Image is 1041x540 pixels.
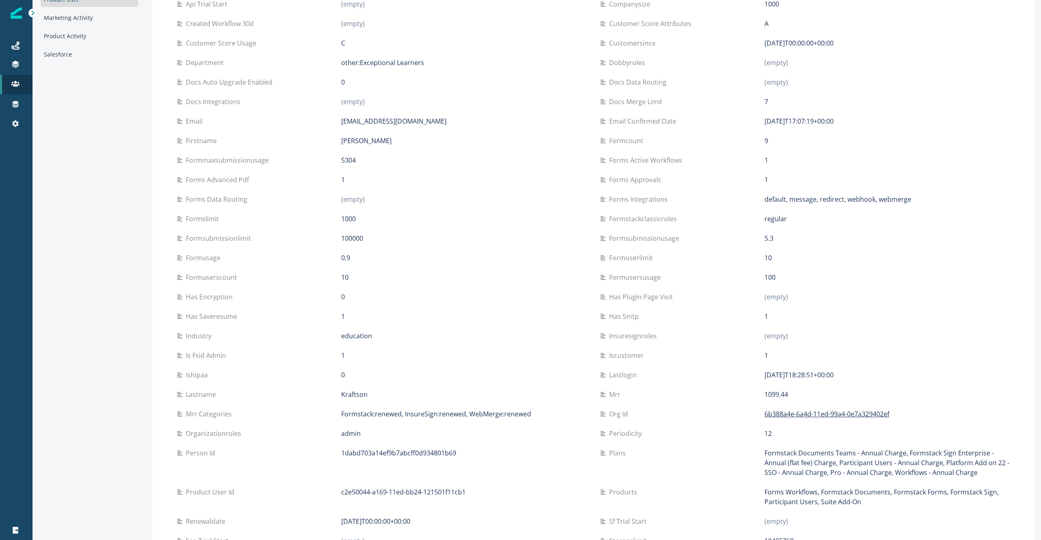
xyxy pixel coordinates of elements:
[764,97,768,107] p: 7
[44,76,63,85] p: Tokens
[609,370,640,380] p: Lastlogin
[341,429,361,438] p: admin
[609,194,671,204] p: Forms integrations
[341,38,345,48] p: C
[44,122,61,131] p: Forms
[764,429,772,438] p: 12
[341,311,345,321] p: 1
[186,370,211,380] p: Ishipaa
[341,390,368,399] p: Kraftson
[764,155,768,165] p: 1
[39,74,114,86] a: Tokens
[341,370,345,380] p: 0
[39,59,114,71] a: Emails
[764,311,768,321] p: 1
[764,272,775,282] p: 100
[186,116,206,126] p: Email
[764,19,769,28] p: A
[609,253,656,263] p: Formuserlimit
[341,77,345,87] p: 0
[609,214,680,224] p: Formstackclassicroles
[186,58,227,67] p: Department
[44,138,96,146] p: Inbound webhooks
[609,116,679,126] p: Email confirmed date
[186,292,236,302] p: Has encryption
[341,331,372,341] p: education
[186,38,259,48] p: Customer score usage
[609,38,659,48] p: Customersince
[609,97,666,107] p: Docs merge limit
[764,390,788,399] p: 1099.44
[764,292,788,302] p: (empty)
[609,233,682,243] p: Formsubmissionusage
[39,105,114,117] a: Outbound webhooks
[341,272,348,282] p: 10
[764,58,788,67] p: (empty)
[341,351,345,360] p: 1
[609,429,645,438] p: Periodicity
[764,331,788,341] p: (empty)
[609,448,629,458] p: Plans
[186,448,218,458] p: Person id
[186,429,244,438] p: Organizationroles
[764,214,787,224] p: regular
[186,233,254,243] p: Formsubmissionlimit
[186,175,252,185] p: Forms advanced pdf
[44,61,62,69] p: Emails
[44,91,72,100] p: Static lists
[341,448,456,458] p: 1dabd703a14ef9b7abcff0d934801b69
[341,175,345,185] p: 1
[186,311,240,321] p: Has saveresume
[764,77,788,87] p: (empty)
[186,136,220,146] p: Firstname
[609,331,660,341] p: Insuresignroles
[609,58,648,67] p: Dobbyroles
[41,47,138,62] div: Salesforce
[186,214,222,224] p: Formslimit
[186,272,240,282] p: Formuserscount
[609,351,647,360] p: Iscustomer
[186,516,229,526] p: Renewaldate
[764,370,834,380] p: [DATE]T18:28:51+00:00
[44,153,103,162] p: Salesforce campaigns
[609,487,640,497] p: Products
[341,214,356,224] p: 1000
[341,155,356,165] p: 5304
[764,233,773,243] p: 5.3
[609,175,664,185] p: Forms approvals
[39,120,114,133] a: Forms
[609,155,686,165] p: Forms active workflows
[341,116,446,126] p: [EMAIL_ADDRESS][DOMAIN_NAME]
[764,253,772,263] p: 10
[186,331,215,341] p: Industry
[341,194,365,204] p: (empty)
[764,38,834,48] p: [DATE]T00:00:00+00:00
[609,19,695,28] p: Customer score attributes
[186,194,250,204] p: Forms data routing
[609,77,670,87] p: Docs data routing
[609,390,624,399] p: Mrr
[186,155,272,165] p: Formmaxsubmissionusage
[39,89,114,102] a: Static lists
[186,77,276,87] p: Docs auto upgrade enabled
[186,253,224,263] p: Formusage
[186,487,237,497] p: Product user id
[764,175,768,185] p: 1
[764,448,1011,477] p: Formstack Documents Teams - Annual Charge, Formstack Sign Enterprise - Annual (flat fee) Charge, ...
[341,487,466,497] p: c2e50044-a169-11ed-bb24-121501f11cb1
[609,292,676,302] p: Has plugin page visit
[341,19,365,28] p: (empty)
[764,116,834,126] p: [DATE]T17:07:19+00:00
[609,516,650,526] p: Sf trial start
[764,487,1011,507] p: Forms Workflows, Formstack Documents, Formstack Forms, Formstack Sign, Participant Users, Suite A...
[186,409,235,419] p: Mrr categories
[341,253,350,263] p: 0.9
[41,28,138,44] div: Product Activity
[341,292,345,302] p: 0
[41,10,138,25] div: Marketing Activity
[186,19,257,28] p: Created workflow 30d
[341,516,410,526] p: [DATE]T00:00:00+00:00
[764,351,768,360] p: 1
[39,151,114,163] a: Salesforce campaigns
[186,351,229,360] p: Is fsid admin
